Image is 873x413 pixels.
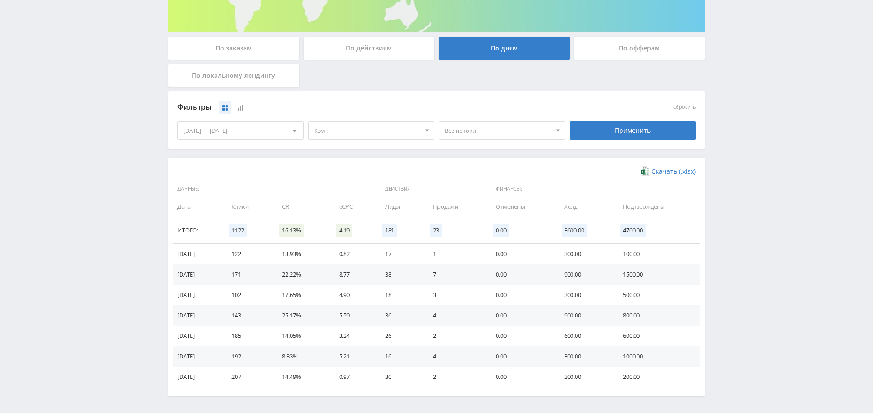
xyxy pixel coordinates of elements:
td: 0.00 [487,326,555,346]
span: 4700.00 [620,224,646,237]
td: 8.77 [330,264,376,285]
td: 192 [222,346,273,367]
td: [DATE] [173,346,222,367]
td: 0.00 [487,305,555,326]
td: 4 [424,305,487,326]
td: 600.00 [614,326,700,346]
td: [DATE] [173,326,222,346]
td: 1 [424,244,487,264]
span: Финансы: [489,181,698,197]
td: Лиды [376,196,424,217]
td: 25.17% [273,305,330,326]
td: 800.00 [614,305,700,326]
td: 207 [222,367,273,387]
td: 0.97 [330,367,376,387]
td: 3 [424,285,487,305]
span: Все потоки [445,122,551,139]
td: 17.65% [273,285,330,305]
td: 2 [424,326,487,346]
td: 30 [376,367,424,387]
td: 143 [222,305,273,326]
td: 22.22% [273,264,330,285]
td: 0.00 [487,285,555,305]
span: 23 [430,224,442,237]
td: 26 [376,326,424,346]
td: [DATE] [173,305,222,326]
td: Клики [222,196,273,217]
span: Действия: [378,181,484,197]
td: CR [273,196,330,217]
td: Продажи [424,196,487,217]
td: 0.00 [487,346,555,367]
td: [DATE] [173,285,222,305]
td: [DATE] [173,244,222,264]
td: 0.00 [487,264,555,285]
td: 13.93% [273,244,330,264]
img: xlsx [641,166,649,176]
span: Кэмп [314,122,421,139]
div: По действиям [304,37,435,60]
td: 102 [222,285,273,305]
td: 4 [424,346,487,367]
td: 38 [376,264,424,285]
td: Отменены [487,196,555,217]
td: 1000.00 [614,346,700,367]
td: 300.00 [555,285,614,305]
span: Данные: [173,181,374,197]
span: 4.19 [336,224,352,237]
td: 122 [222,244,273,264]
td: 900.00 [555,305,614,326]
td: 14.05% [273,326,330,346]
td: 185 [222,326,273,346]
td: 7 [424,264,487,285]
div: [DATE] — [DATE] [178,122,303,139]
td: 3.24 [330,326,376,346]
td: 600.00 [555,326,614,346]
td: [DATE] [173,367,222,387]
div: Фильтры [177,101,565,114]
td: Холд [555,196,614,217]
td: 0.00 [487,244,555,264]
td: 4.90 [330,285,376,305]
td: 300.00 [555,367,614,387]
a: Скачать (.xlsx) [641,167,696,176]
span: 3600.00 [562,224,587,237]
div: По офферам [574,37,705,60]
span: 1122 [229,224,246,237]
div: Применить [570,121,696,140]
td: 300.00 [555,346,614,367]
div: По дням [439,37,570,60]
td: 18 [376,285,424,305]
td: 1500.00 [614,264,700,285]
td: 8.33% [273,346,330,367]
td: 171 [222,264,273,285]
td: 36 [376,305,424,326]
td: 200.00 [614,367,700,387]
span: Скачать (.xlsx) [652,168,696,175]
td: [DATE] [173,264,222,285]
span: 181 [382,224,397,237]
span: 16.13% [279,224,303,237]
td: 16 [376,346,424,367]
td: 0.82 [330,244,376,264]
td: 5.59 [330,305,376,326]
span: 0.00 [493,224,509,237]
td: 500.00 [614,285,700,305]
td: eCPC [330,196,376,217]
td: 14.49% [273,367,330,387]
td: 900.00 [555,264,614,285]
div: По заказам [168,37,299,60]
td: Подтверждены [614,196,700,217]
div: По локальному лендингу [168,64,299,87]
td: Дата [173,196,222,217]
td: 2 [424,367,487,387]
td: Итого: [173,217,222,244]
td: 17 [376,244,424,264]
td: 300.00 [555,244,614,264]
td: 5.21 [330,346,376,367]
button: сбросить [673,104,696,110]
td: 0.00 [487,367,555,387]
td: 100.00 [614,244,700,264]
